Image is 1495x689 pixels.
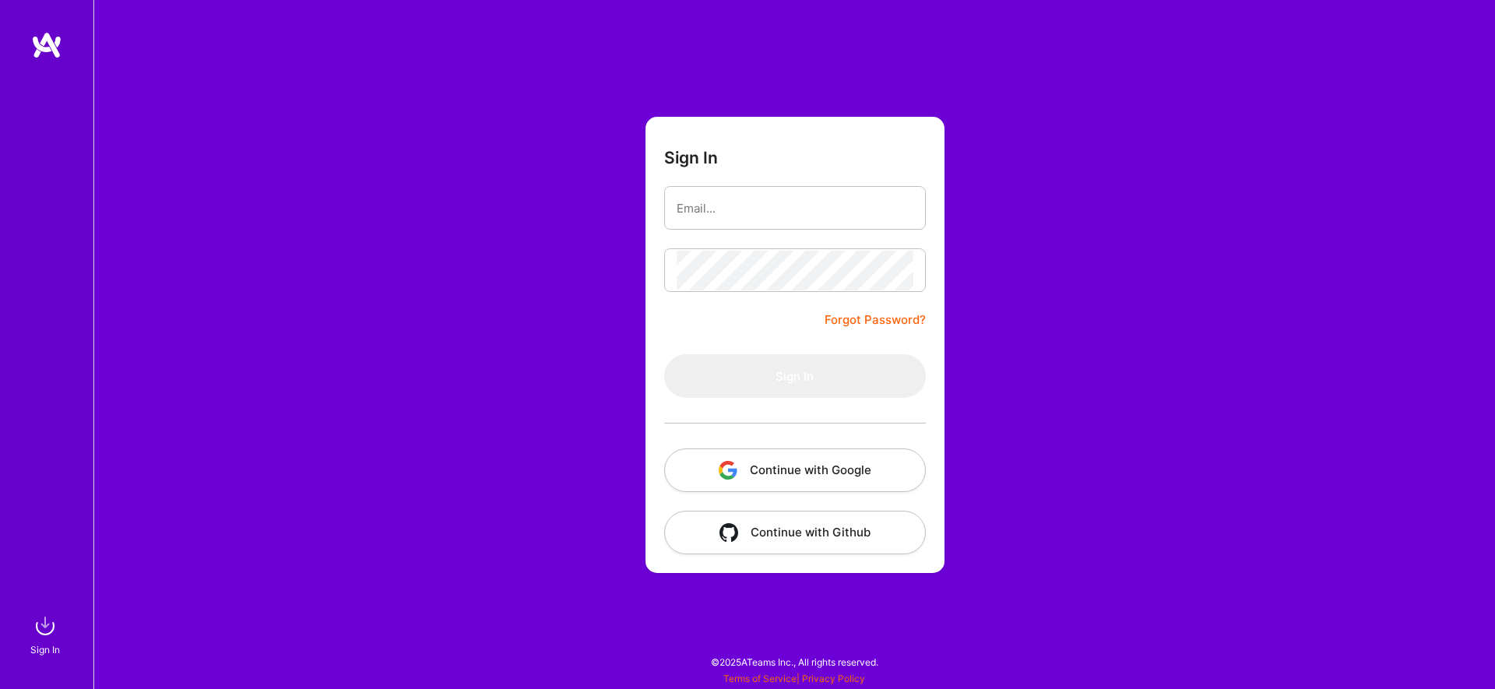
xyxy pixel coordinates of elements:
div: Sign In [30,642,60,658]
img: icon [719,461,737,480]
img: sign in [30,610,61,642]
button: Sign In [664,354,926,398]
a: sign inSign In [33,610,61,658]
img: logo [31,31,62,59]
a: Terms of Service [723,673,797,684]
button: Continue with Google [664,448,926,492]
span: | [723,673,865,684]
a: Forgot Password? [825,311,926,329]
a: Privacy Policy [802,673,865,684]
input: Email... [677,188,913,228]
button: Continue with Github [664,511,926,554]
div: © 2025 ATeams Inc., All rights reserved. [93,642,1495,681]
img: icon [719,523,738,542]
h3: Sign In [664,148,718,167]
